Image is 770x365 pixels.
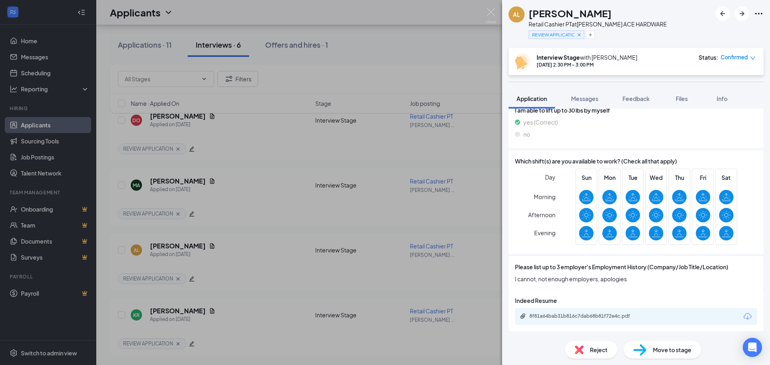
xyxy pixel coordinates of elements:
span: Application [517,95,547,102]
span: Feedback [622,95,650,102]
svg: Plus [588,32,593,37]
svg: Paperclip [520,313,526,319]
span: Afternoon [528,208,555,222]
span: Sun [579,173,594,182]
span: Files [676,95,688,102]
span: no [523,130,530,139]
span: Messages [571,95,598,102]
button: Plus [586,30,595,39]
span: Day [545,173,555,181]
svg: ArrowLeftNew [718,9,727,18]
span: Move to stage [653,345,691,354]
span: Mon [602,173,617,182]
span: down [750,55,756,61]
div: 8f81a64bab31b816c7dab68b81f72e4c.pdf [529,313,642,319]
span: Wed [649,173,663,182]
span: Please list up to 3 employer's Employment History (Company/Job Title/Location) [515,262,728,271]
svg: ArrowRight [737,9,747,18]
div: [DATE] 2:30 PM - 3:00 PM [537,61,637,68]
button: ArrowLeftNew [715,6,730,21]
span: I am able to lift up to 30 lbs by myself [515,106,757,115]
div: Status : [699,53,718,61]
svg: Download [743,312,752,321]
span: Indeed Resume [515,296,557,305]
span: Confirmed [721,53,748,61]
span: Thu [672,173,687,182]
span: REVIEW APPLICATION [532,31,574,38]
span: Morning [534,190,555,204]
div: AL [513,10,520,18]
span: Which shift(s) are you available to work? (Check all that apply) [515,157,677,165]
span: I cannot, not enough employers, apologies [515,274,757,283]
svg: Ellipses [754,9,764,18]
b: Interview Stage [537,54,580,61]
svg: Cross [576,32,582,38]
span: Reject [590,345,608,354]
span: Evening [534,226,555,240]
span: Fri [696,173,710,182]
h1: [PERSON_NAME] [529,6,612,20]
button: ArrowRight [735,6,749,21]
div: with [PERSON_NAME] [537,53,637,61]
div: Open Intercom Messenger [743,338,762,357]
span: yes (Correct) [523,118,558,127]
span: Info [717,95,727,102]
div: Retail Cashier PT at [PERSON_NAME] ACE HARDWARE [529,20,667,28]
span: Sat [719,173,734,182]
span: Tue [626,173,640,182]
a: Paperclip8f81a64bab31b816c7dab68b81f72e4c.pdf [520,313,650,321]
